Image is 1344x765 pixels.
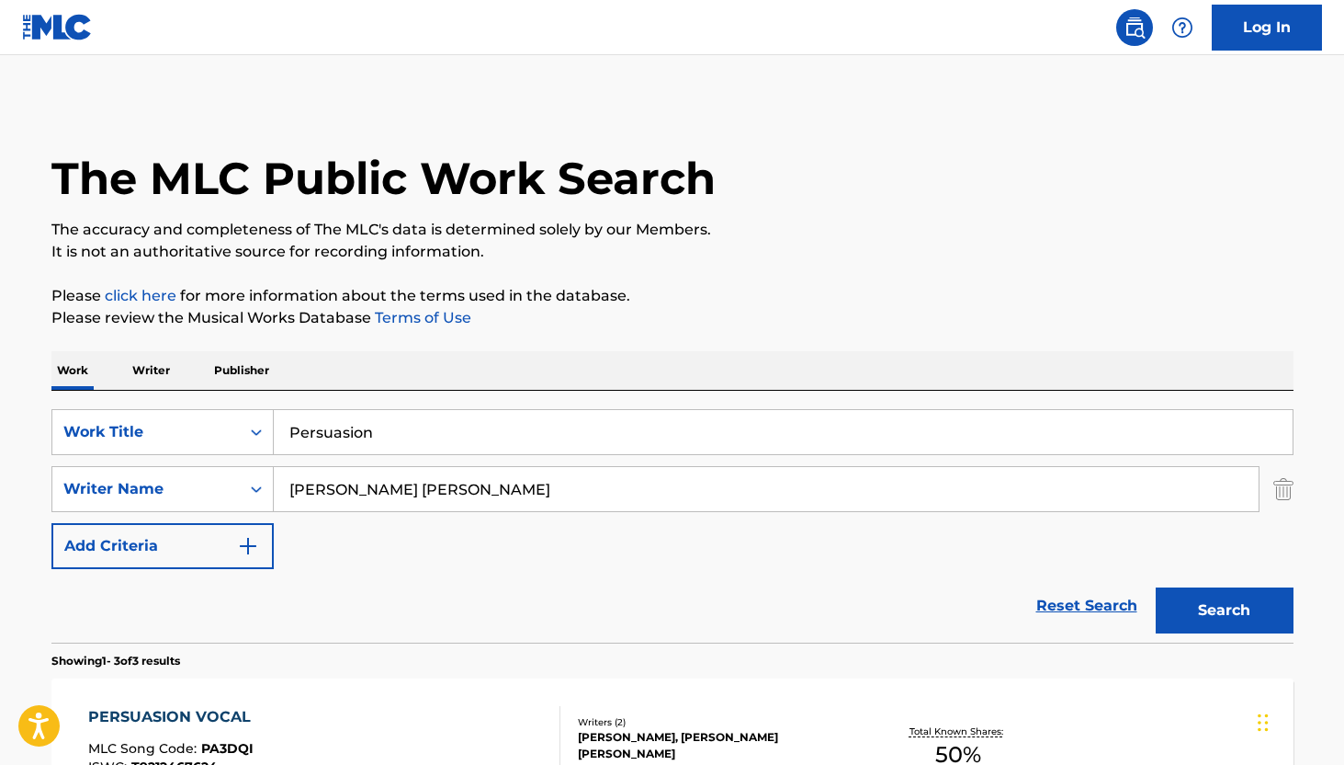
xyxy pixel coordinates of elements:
form: Search Form [51,409,1293,643]
p: Total Known Shares: [909,725,1008,738]
a: Terms of Use [371,309,471,326]
span: MLC Song Code : [88,740,201,757]
a: Reset Search [1027,586,1146,626]
div: Help [1164,9,1201,46]
div: Drag [1258,695,1269,750]
img: Delete Criterion [1273,466,1293,512]
div: Writers ( 2 ) [578,715,855,729]
a: Log In [1212,5,1322,51]
a: click here [105,287,176,304]
button: Search [1156,588,1293,634]
div: Work Title [63,421,229,443]
img: search [1124,17,1146,39]
iframe: Chat Widget [1252,677,1344,765]
div: [PERSON_NAME], [PERSON_NAME] [PERSON_NAME] [578,729,855,762]
p: Work [51,351,94,390]
h1: The MLC Public Work Search [51,151,716,206]
a: Public Search [1116,9,1153,46]
img: MLC Logo [22,14,93,40]
p: Please review the Musical Works Database [51,307,1293,329]
p: Showing 1 - 3 of 3 results [51,653,180,669]
p: Please for more information about the terms used in the database. [51,285,1293,307]
div: Writer Name [63,478,229,500]
p: It is not an authoritative source for recording information. [51,241,1293,263]
p: Publisher [209,351,275,390]
span: PA3DQI [201,740,254,757]
button: Add Criteria [51,523,274,569]
p: Writer [127,351,175,390]
img: help [1171,17,1193,39]
p: The accuracy and completeness of The MLC's data is determined solely by our Members. [51,219,1293,241]
div: PERSUASION VOCAL [88,706,260,728]
img: 9d2ae6d4665cec9f34b9.svg [237,535,259,557]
